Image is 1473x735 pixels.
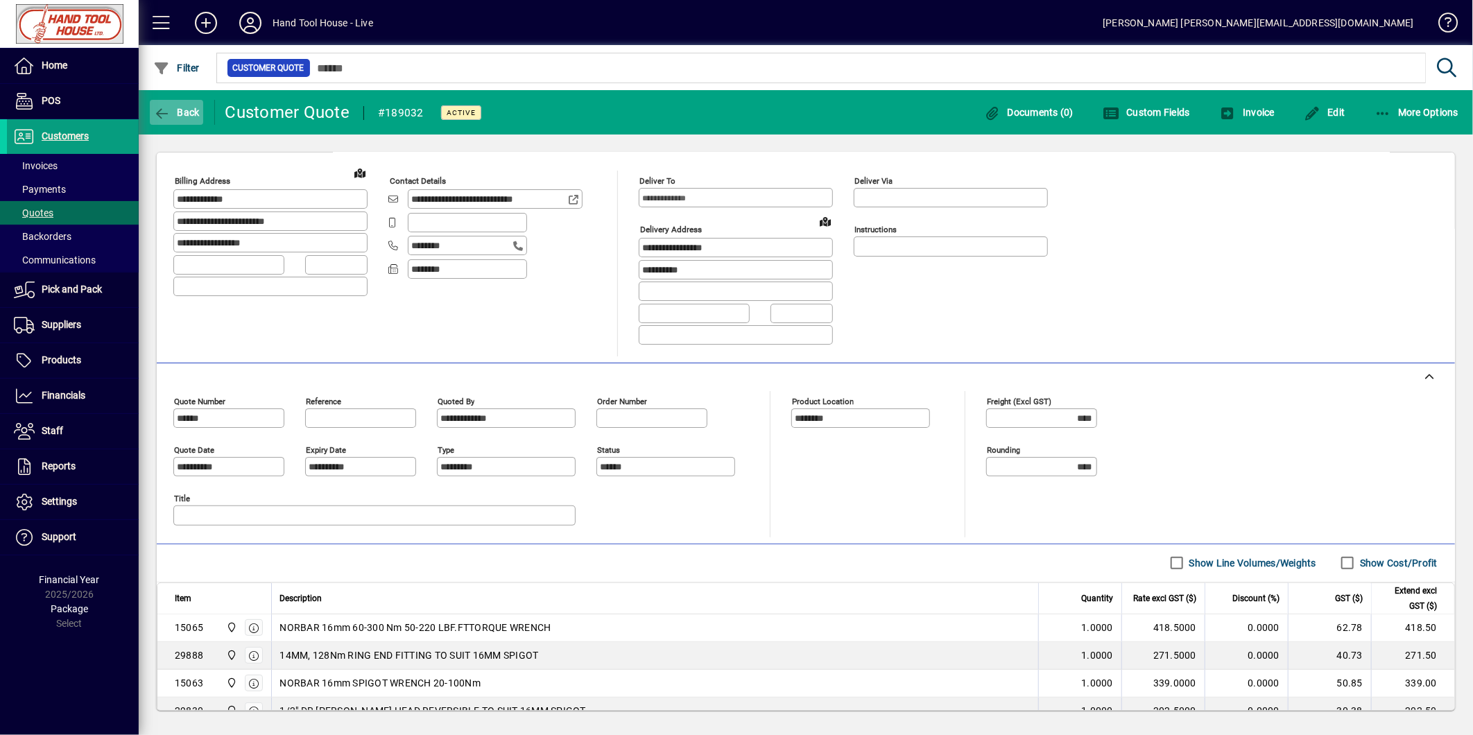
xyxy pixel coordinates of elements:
span: Products [42,354,81,365]
span: Suppliers [42,319,81,330]
div: [PERSON_NAME] [PERSON_NAME][EMAIL_ADDRESS][DOMAIN_NAME] [1103,12,1414,34]
a: View on map [814,210,836,232]
span: 1/2" DR [PERSON_NAME] HEAD REVERSIBLE TO SUIT 16MM SPIGOT [280,704,586,718]
span: 1.0000 [1082,676,1114,690]
span: 1.0000 [1082,704,1114,718]
button: Back [150,100,203,125]
button: Add [184,10,228,35]
span: Edit [1304,107,1345,118]
span: NORBAR 16mm SPIGOT WRENCH 20-100Nm [280,676,481,690]
div: 29888 [175,648,203,662]
a: Knowledge Base [1428,3,1456,48]
span: Settings [42,496,77,507]
mat-label: Quote number [174,396,225,406]
span: Frankton [223,620,239,635]
app-page-header-button: Back [139,100,215,125]
span: Staff [42,425,63,436]
div: 15065 [175,621,203,634]
mat-label: Status [597,444,620,454]
mat-label: Product location [792,396,854,406]
button: Edit [1300,100,1349,125]
span: Active [447,108,476,117]
a: Backorders [7,225,139,248]
td: 418.50 [1371,614,1454,642]
span: Communications [14,254,96,266]
td: 0.0000 [1205,614,1288,642]
label: Show Line Volumes/Weights [1187,556,1316,570]
button: Invoice [1216,100,1278,125]
span: Support [42,531,76,542]
mat-label: Expiry date [306,444,346,454]
span: Frankton [223,675,239,691]
div: Hand Tool House - Live [273,12,373,34]
span: Quantity [1081,591,1113,606]
span: Package [51,603,88,614]
button: Custom Fields [1099,100,1194,125]
a: Settings [7,485,139,519]
span: Financials [42,390,85,401]
a: Pick and Pack [7,273,139,307]
mat-label: Freight (excl GST) [987,396,1051,406]
span: 1.0000 [1082,621,1114,634]
a: Home [7,49,139,83]
td: 339.00 [1371,670,1454,698]
td: 202.50 [1371,698,1454,725]
a: Staff [7,414,139,449]
div: 202.5000 [1130,704,1196,718]
span: Rate excl GST ($) [1133,591,1196,606]
div: 339.0000 [1130,676,1196,690]
div: Customer Quote [225,101,350,123]
span: Payments [14,184,66,195]
mat-label: Quoted by [438,396,474,406]
td: 30.38 [1288,698,1371,725]
span: Customer Quote [233,61,304,75]
a: Financials [7,379,139,413]
span: 1.0000 [1082,648,1114,662]
span: Extend excl GST ($) [1380,583,1437,614]
div: 271.5000 [1130,648,1196,662]
span: Home [42,60,67,71]
span: Frankton [223,703,239,718]
span: Item [175,591,191,606]
span: Frankton [223,648,239,663]
div: #189032 [378,102,424,124]
span: Custom Fields [1103,107,1190,118]
span: Backorders [14,231,71,242]
span: Filter [153,62,200,73]
span: More Options [1375,107,1459,118]
td: 271.50 [1371,642,1454,670]
a: Payments [7,178,139,201]
span: NORBAR 16mm 60-300 Nm 50-220 LBF.FTTORQUE WRENCH [280,621,551,634]
span: Quotes [14,207,53,218]
mat-label: Quote date [174,444,214,454]
span: Customers [42,130,89,141]
a: View on map [349,162,371,184]
a: Invoices [7,154,139,178]
mat-label: Rounding [987,444,1020,454]
a: Support [7,520,139,555]
a: Reports [7,449,139,484]
a: POS [7,84,139,119]
button: Documents (0) [980,100,1077,125]
a: Communications [7,248,139,272]
mat-label: Reference [306,396,341,406]
div: 29830 [175,704,203,718]
td: 0.0000 [1205,642,1288,670]
td: 0.0000 [1205,670,1288,698]
span: Financial Year [40,574,100,585]
mat-label: Deliver To [639,176,675,186]
span: GST ($) [1335,591,1363,606]
span: Invoices [14,160,58,171]
td: 62.78 [1288,614,1371,642]
mat-label: Order number [597,396,647,406]
span: 14MM, 128Nm RING END FITTING TO SUIT 16MM SPIGOT [280,648,539,662]
button: More Options [1371,100,1463,125]
a: Products [7,343,139,378]
div: 418.5000 [1130,621,1196,634]
span: Reports [42,460,76,472]
span: Description [280,591,322,606]
div: 15063 [175,676,203,690]
mat-label: Title [174,493,190,503]
span: Invoice [1219,107,1275,118]
label: Show Cost/Profit [1357,556,1438,570]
